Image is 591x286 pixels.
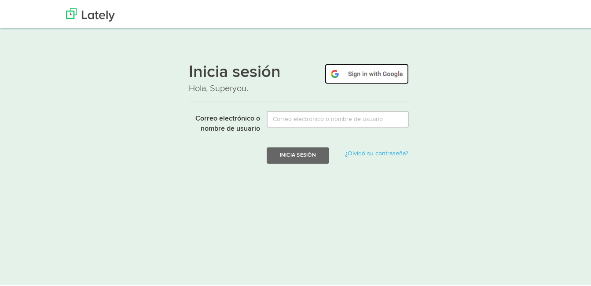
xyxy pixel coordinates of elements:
[66,7,115,20] img: Últimamente
[267,109,409,126] input: Correo electrónico o nombre de usuario
[345,149,408,155] a: ¿Olvidó su contraseña?
[182,109,260,132] label: Correo electrónico o nombre de usuario
[189,62,281,79] font: Inicia sesión
[189,81,409,93] p: Hola, Superyou.
[267,146,329,162] button: Inicia sesión
[325,62,409,82] img: google-signin.png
